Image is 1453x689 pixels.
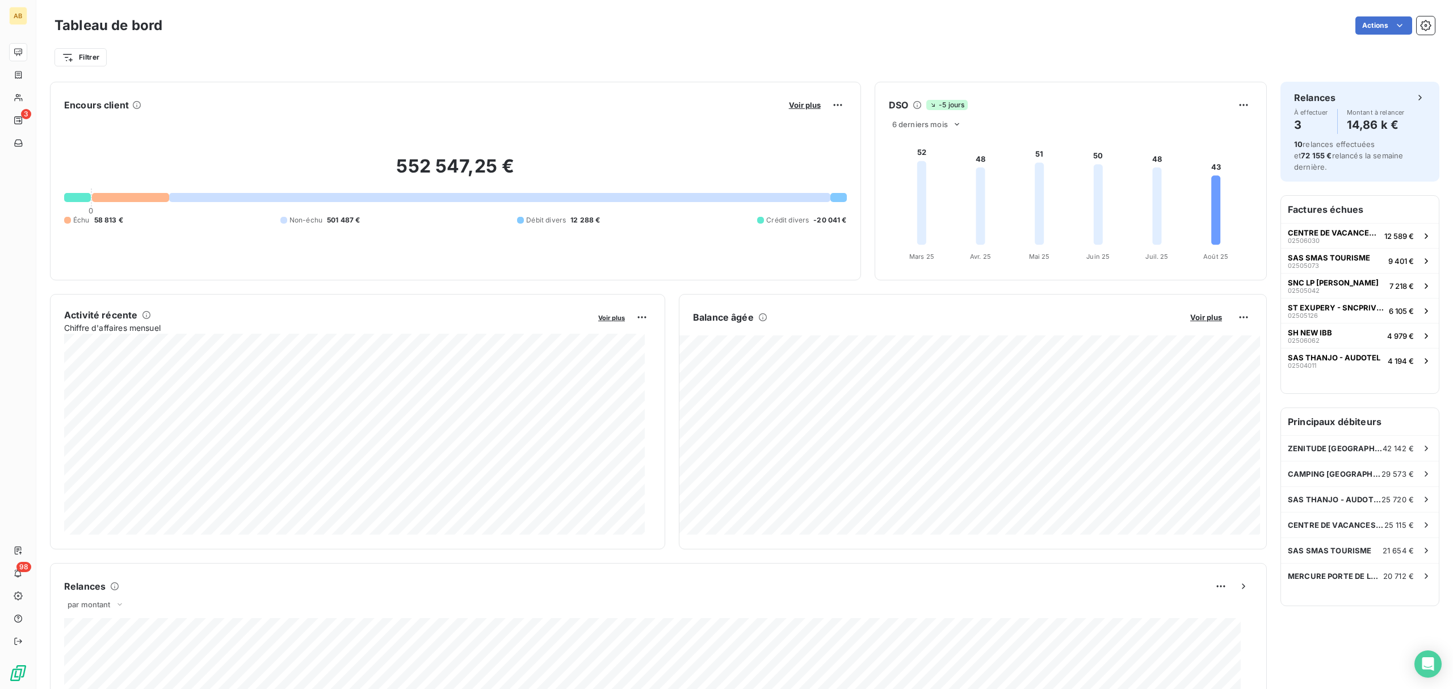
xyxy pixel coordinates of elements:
button: Actions [1355,16,1412,35]
tspan: Août 25 [1203,253,1228,261]
h6: DSO [889,98,908,112]
h3: Tableau de bord [54,15,162,36]
h6: Relances [1294,91,1336,104]
span: 6 105 € [1389,306,1414,316]
span: CENTRE DE VACANCES CCAS [1288,520,1384,530]
span: Montant à relancer [1347,109,1405,116]
button: SAS SMAS TOURISME025050739 401 € [1281,248,1439,273]
span: 9 401 € [1388,257,1414,266]
span: -20 041 € [813,215,846,225]
span: 3 [21,109,31,119]
span: ZENITUDE [GEOGRAPHIC_DATA] [1288,444,1383,453]
span: ST EXUPERY - SNCPRIVILEGE APPART-HOTELS [1288,303,1384,312]
span: Débit divers [526,215,566,225]
span: 02504011 [1288,362,1316,369]
button: SH NEW IBB025060624 979 € [1281,323,1439,348]
a: 3 [9,111,27,129]
span: 12 288 € [570,215,600,225]
span: 4 979 € [1387,331,1414,341]
span: Chiffre d'affaires mensuel [64,322,590,334]
h6: Activité récente [64,308,137,322]
span: SH NEW IBB [1288,328,1332,337]
span: 02506062 [1288,337,1320,344]
span: 20 712 € [1383,572,1414,581]
span: -5 jours [926,100,968,110]
span: 72 155 € [1301,151,1332,160]
span: SNC LP [PERSON_NAME] [1288,278,1379,287]
span: 6 derniers mois [892,120,948,129]
span: À effectuer [1294,109,1328,116]
button: Voir plus [595,312,628,322]
span: 29 573 € [1381,469,1414,478]
tspan: Juil. 25 [1145,253,1168,261]
button: Filtrer [54,48,107,66]
div: AB [9,7,27,25]
span: 25 115 € [1384,520,1414,530]
span: MERCURE PORTE DE LA CITE SO CAR HO [1288,572,1383,581]
span: Échu [73,215,90,225]
span: CENTRE DE VACANCES CCAS [1288,228,1380,237]
h6: Principaux débiteurs [1281,408,1439,435]
h6: Factures échues [1281,196,1439,223]
tspan: Mars 25 [909,253,934,261]
span: 25 720 € [1381,495,1414,504]
span: 02505042 [1288,287,1320,294]
span: CAMPING [GEOGRAPHIC_DATA] [1288,469,1381,478]
h6: Encours client [64,98,129,112]
tspan: Avr. 25 [970,253,991,261]
span: 42 142 € [1383,444,1414,453]
span: SAS SMAS TOURISME [1288,253,1370,262]
span: SAS SMAS TOURISME [1288,546,1372,555]
span: 02505073 [1288,262,1319,269]
span: SAS THANJO - AUDOTEL [1288,495,1381,504]
button: Voir plus [1187,312,1225,322]
h6: Balance âgée [693,310,754,324]
button: Voir plus [786,100,824,110]
button: CENTRE DE VACANCES CCAS0250603012 589 € [1281,223,1439,248]
span: 10 [1294,140,1303,149]
span: 7 218 € [1389,282,1414,291]
span: par montant [68,600,111,609]
span: 02505126 [1288,312,1318,319]
button: SAS THANJO - AUDOTEL025040114 194 € [1281,348,1439,373]
span: 58 813 € [94,215,123,225]
button: SNC LP [PERSON_NAME]025050427 218 € [1281,273,1439,298]
span: 98 [16,562,31,572]
span: Voir plus [789,100,821,110]
tspan: Mai 25 [1028,253,1049,261]
span: 02506030 [1288,237,1320,244]
button: ST EXUPERY - SNCPRIVILEGE APPART-HOTELS025051266 105 € [1281,298,1439,323]
span: Crédit divers [766,215,809,225]
span: 501 487 € [327,215,360,225]
span: Non-échu [289,215,322,225]
span: Voir plus [598,314,625,322]
span: SAS THANJO - AUDOTEL [1288,353,1380,362]
span: 4 194 € [1388,356,1414,365]
h6: Relances [64,579,106,593]
span: 12 589 € [1384,232,1414,241]
div: Open Intercom Messenger [1414,650,1442,678]
span: Voir plus [1190,313,1222,322]
h4: 14,86 k € [1347,116,1405,134]
h4: 3 [1294,116,1328,134]
h2: 552 547,25 € [64,155,847,189]
tspan: Juin 25 [1086,253,1110,261]
span: relances effectuées et relancés la semaine dernière. [1294,140,1403,171]
span: 0 [89,206,93,215]
span: 21 654 € [1383,546,1414,555]
img: Logo LeanPay [9,664,27,682]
